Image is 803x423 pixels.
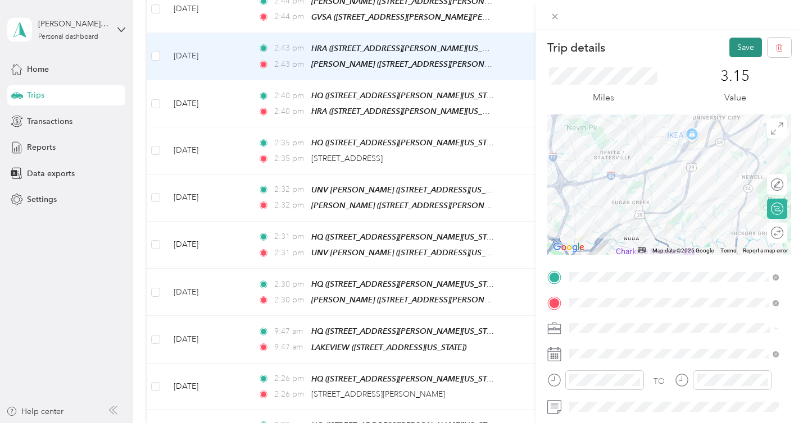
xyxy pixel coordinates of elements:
button: Save [729,38,762,57]
p: 3.15 [720,67,750,85]
span: Map data ©2025 Google [652,247,714,254]
img: Google [550,240,587,255]
p: Value [724,91,746,105]
a: Open this area in Google Maps (opens a new window) [550,240,587,255]
a: Report a map error [743,247,788,254]
iframe: Everlance-gr Chat Button Frame [740,360,803,423]
p: Trip details [547,40,605,56]
a: Terms (opens in new tab) [720,247,736,254]
div: TO [654,375,665,387]
button: Keyboard shortcuts [638,247,646,252]
p: Miles [593,91,614,105]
